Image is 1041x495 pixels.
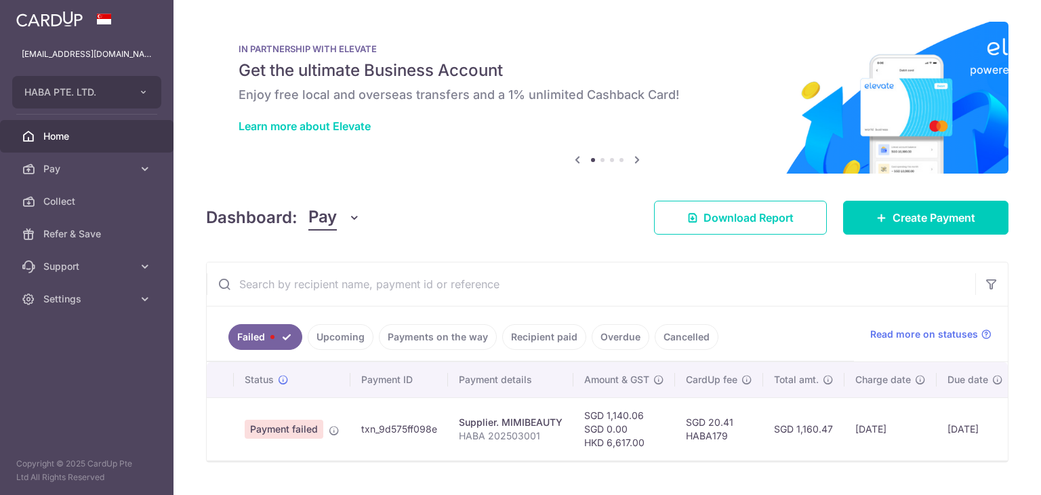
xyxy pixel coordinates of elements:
[245,420,323,439] span: Payment failed
[43,292,133,306] span: Settings
[855,373,911,387] span: Charge date
[937,397,1014,460] td: [DATE]
[459,429,563,443] p: HABA 202503001
[206,205,298,230] h4: Dashboard:
[686,373,737,387] span: CardUp fee
[12,76,161,108] button: HABA PTE. LTD.
[239,60,976,81] h5: Get the ultimate Business Account
[592,324,649,350] a: Overdue
[308,205,361,231] button: Pay
[843,201,1008,235] a: Create Payment
[654,201,827,235] a: Download Report
[675,397,763,460] td: SGD 20.41 HABA179
[16,11,83,27] img: CardUp
[573,397,675,460] td: SGD 1,140.06 SGD 0.00 HKD 6,617.00
[774,373,819,387] span: Total amt.
[22,47,152,61] p: [EMAIL_ADDRESS][DOMAIN_NAME]
[870,328,992,341] a: Read more on statuses
[239,119,371,133] a: Learn more about Elevate
[207,262,975,306] input: Search by recipient name, payment id or reference
[584,373,649,387] span: Amount & GST
[502,324,586,350] a: Recipient paid
[350,362,448,397] th: Payment ID
[245,373,274,387] span: Status
[844,397,937,460] td: [DATE]
[239,87,976,103] h6: Enjoy free local and overseas transfers and a 1% unlimited Cashback Card!
[43,195,133,208] span: Collect
[379,324,497,350] a: Payments on the way
[655,324,718,350] a: Cancelled
[308,324,373,350] a: Upcoming
[43,130,133,143] span: Home
[228,324,302,350] a: Failed
[893,210,975,226] span: Create Payment
[448,362,573,397] th: Payment details
[43,260,133,273] span: Support
[947,373,988,387] span: Due date
[24,85,125,99] span: HABA PTE. LTD.
[239,43,976,54] p: IN PARTNERSHIP WITH ELEVATE
[763,397,844,460] td: SGD 1,160.47
[43,227,133,241] span: Refer & Save
[459,416,563,429] div: Supplier. MIMIBEAUTY
[206,22,1008,174] img: Renovation banner
[703,210,794,226] span: Download Report
[870,328,978,341] span: Read more on statuses
[350,397,448,460] td: txn_9d575ff098e
[308,205,337,231] span: Pay
[43,162,133,176] span: Pay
